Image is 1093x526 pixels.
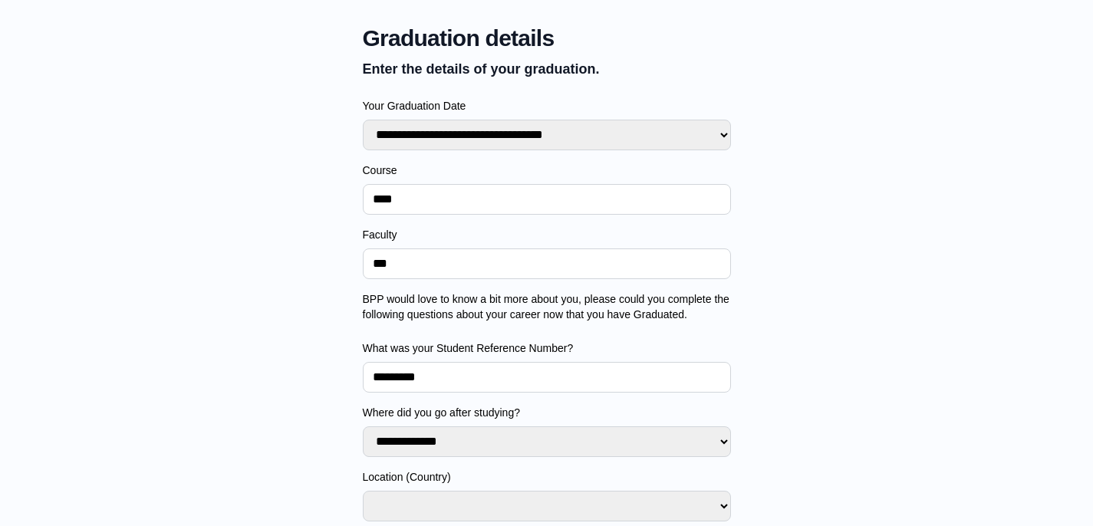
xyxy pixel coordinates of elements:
[363,25,731,52] span: Graduation details
[363,227,731,242] label: Faculty
[363,469,731,485] label: Location (Country)
[363,98,731,113] label: Your Graduation Date
[363,291,731,322] label: BPP would love to know a bit more about you, please could you complete the following questions ab...
[363,163,731,178] label: Course
[363,340,731,356] label: What was your Student Reference Number?
[363,58,731,80] p: Enter the details of your graduation.
[363,405,731,420] label: Where did you go after studying?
